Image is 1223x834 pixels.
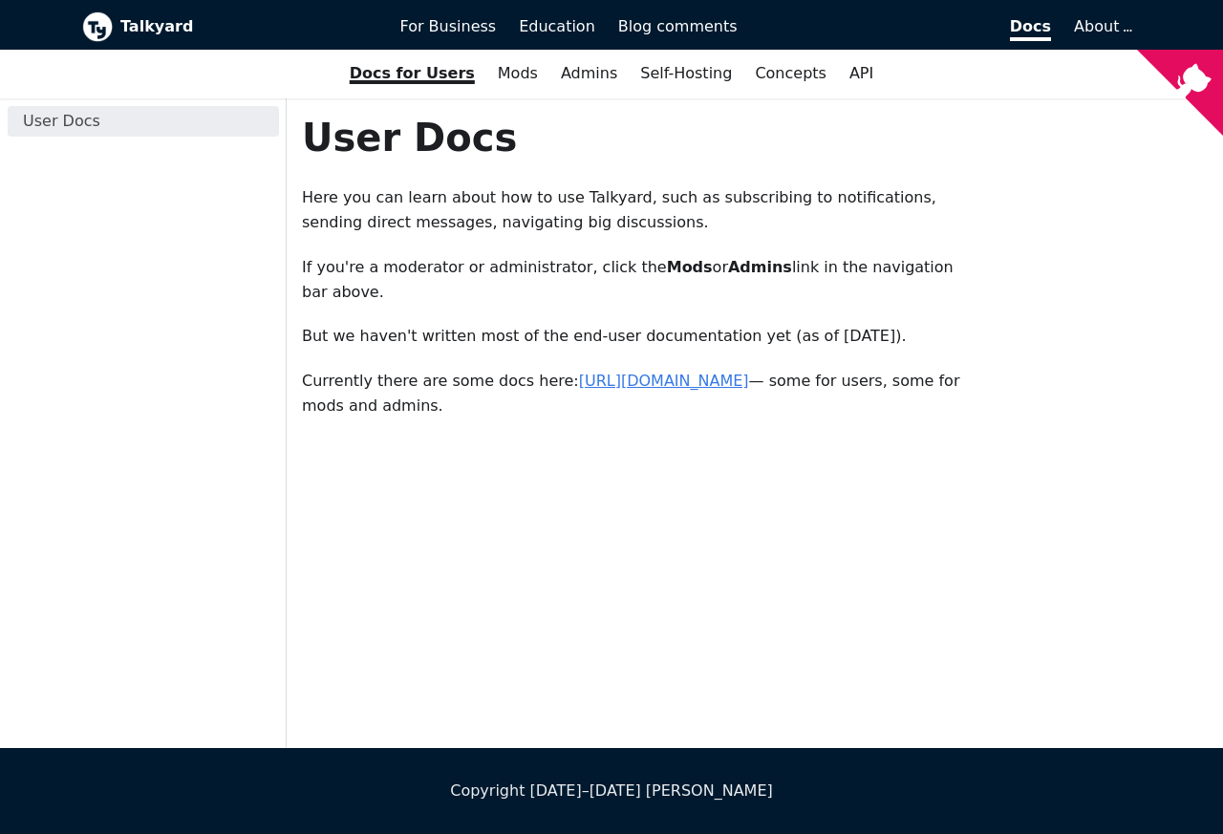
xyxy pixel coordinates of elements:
p: Currently there are some docs here: — some for users, some for mods and admins. [302,369,974,419]
span: Education [519,17,595,35]
a: Self-Hosting [629,57,743,90]
a: Blog comments [607,11,749,43]
strong: Admins [728,258,792,276]
div: Copyright [DATE]–[DATE] [PERSON_NAME] [82,779,1141,803]
b: Talkyard [120,14,374,39]
a: About [1074,17,1129,35]
span: Blog comments [618,17,738,35]
a: Docs [749,11,1063,43]
p: Here you can learn about how to use Talkyard, such as subscribing to notifications, sending direc... [302,185,974,236]
a: Talkyard logoTalkyard [82,11,374,42]
a: [URL][DOMAIN_NAME] [579,372,749,390]
strong: Mods [667,258,713,276]
h1: User Docs [302,114,974,161]
a: Education [507,11,607,43]
span: Docs [1010,17,1051,41]
p: But we haven't written most of the end-user documentation yet (as of [DATE]). [302,324,974,349]
img: Talkyard logo [82,11,113,42]
a: Docs for Users [338,57,486,90]
p: If you're a moderator or administrator, click the or link in the navigation bar above. [302,255,974,306]
span: For Business [400,17,497,35]
a: API [838,57,885,90]
a: For Business [389,11,508,43]
a: Mods [486,57,549,90]
a: User Docs [8,106,279,137]
a: Concepts [743,57,838,90]
a: Admins [549,57,629,90]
